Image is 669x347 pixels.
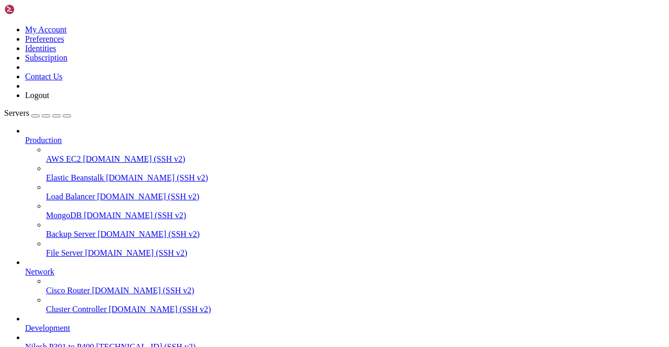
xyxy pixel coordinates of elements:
li: Cluster Controller [DOMAIN_NAME] (SSH v2) [46,295,665,314]
span: File Server [46,248,83,257]
li: Development [25,314,665,333]
a: My Account [25,25,67,34]
span: Cluster Controller [46,305,107,314]
span: Development [25,324,70,332]
span: [DOMAIN_NAME] (SSH v2) [97,192,200,201]
li: Elastic Beanstalk [DOMAIN_NAME] (SSH v2) [46,164,665,183]
span: [DOMAIN_NAME] (SSH v2) [98,230,200,238]
span: Backup Server [46,230,96,238]
span: [DOMAIN_NAME] (SSH v2) [109,305,211,314]
a: AWS EC2 [DOMAIN_NAME] (SSH v2) [46,154,665,164]
a: Load Balancer [DOMAIN_NAME] (SSH v2) [46,192,665,201]
li: Network [25,258,665,314]
a: Production [25,136,665,145]
a: Elastic Beanstalk [DOMAIN_NAME] (SSH v2) [46,173,665,183]
span: Network [25,267,54,276]
a: Subscription [25,53,67,62]
a: Servers [4,109,71,117]
span: [DOMAIN_NAME] (SSH v2) [83,154,186,163]
li: Cisco Router [DOMAIN_NAME] (SSH v2) [46,277,665,295]
span: [DOMAIN_NAME] (SSH v2) [84,211,186,220]
a: Cluster Controller [DOMAIN_NAME] (SSH v2) [46,305,665,314]
a: Identities [25,44,56,53]
li: MongoDB [DOMAIN_NAME] (SSH v2) [46,201,665,220]
a: Network [25,267,665,277]
li: AWS EC2 [DOMAIN_NAME] (SSH v2) [46,145,665,164]
li: Load Balancer [DOMAIN_NAME] (SSH v2) [46,183,665,201]
a: Preferences [25,34,64,43]
a: Development [25,324,665,333]
img: Shellngn [4,4,64,15]
span: AWS EC2 [46,154,81,163]
a: Backup Server [DOMAIN_NAME] (SSH v2) [46,230,665,239]
a: MongoDB [DOMAIN_NAME] (SSH v2) [46,211,665,220]
span: Servers [4,109,29,117]
span: Load Balancer [46,192,95,201]
a: Logout [25,91,49,100]
li: Production [25,126,665,258]
li: File Server [DOMAIN_NAME] (SSH v2) [46,239,665,258]
a: Cisco Router [DOMAIN_NAME] (SSH v2) [46,286,665,295]
span: [DOMAIN_NAME] (SSH v2) [92,286,194,295]
span: MongoDB [46,211,82,220]
a: Contact Us [25,72,63,81]
span: Elastic Beanstalk [46,173,104,182]
span: Cisco Router [46,286,90,295]
span: Production [25,136,62,145]
span: [DOMAIN_NAME] (SSH v2) [85,248,188,257]
li: Backup Server [DOMAIN_NAME] (SSH v2) [46,220,665,239]
a: File Server [DOMAIN_NAME] (SSH v2) [46,248,665,258]
span: [DOMAIN_NAME] (SSH v2) [106,173,209,182]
